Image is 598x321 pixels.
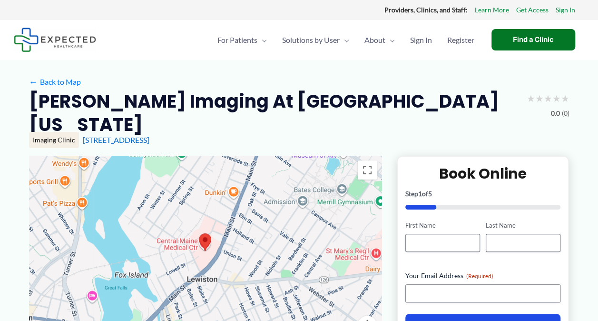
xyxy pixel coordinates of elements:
[405,191,561,197] p: Step of
[440,23,482,57] a: Register
[410,23,432,57] span: Sign In
[552,90,561,107] span: ★
[466,272,493,280] span: (Required)
[561,90,569,107] span: ★
[486,221,560,230] label: Last Name
[364,23,385,57] span: About
[357,23,402,57] a: AboutMenu Toggle
[475,4,509,16] a: Learn More
[14,28,96,52] img: Expected Healthcare Logo - side, dark font, small
[217,23,257,57] span: For Patients
[516,4,549,16] a: Get Access
[282,23,340,57] span: Solutions by User
[447,23,474,57] span: Register
[402,23,440,57] a: Sign In
[83,135,149,144] a: [STREET_ADDRESS]
[418,190,422,198] span: 1
[405,271,561,281] label: Your Email Address
[551,107,560,120] span: 0.0
[29,75,81,89] a: ←Back to Map
[405,164,561,183] h2: Book Online
[29,90,519,137] h2: [PERSON_NAME] Imaging at [GEOGRAPHIC_DATA][US_STATE]
[210,23,274,57] a: For PatientsMenu Toggle
[358,160,377,180] button: Toggle fullscreen view
[556,4,575,16] a: Sign In
[29,77,38,86] span: ←
[544,90,552,107] span: ★
[535,90,544,107] span: ★
[384,6,468,14] strong: Providers, Clinics, and Staff:
[210,23,482,57] nav: Primary Site Navigation
[527,90,535,107] span: ★
[274,23,357,57] a: Solutions by UserMenu Toggle
[385,23,395,57] span: Menu Toggle
[257,23,267,57] span: Menu Toggle
[491,29,575,50] a: Find a Clinic
[428,190,432,198] span: 5
[29,132,79,148] div: Imaging Clinic
[562,107,569,120] span: (0)
[340,23,349,57] span: Menu Toggle
[405,221,480,230] label: First Name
